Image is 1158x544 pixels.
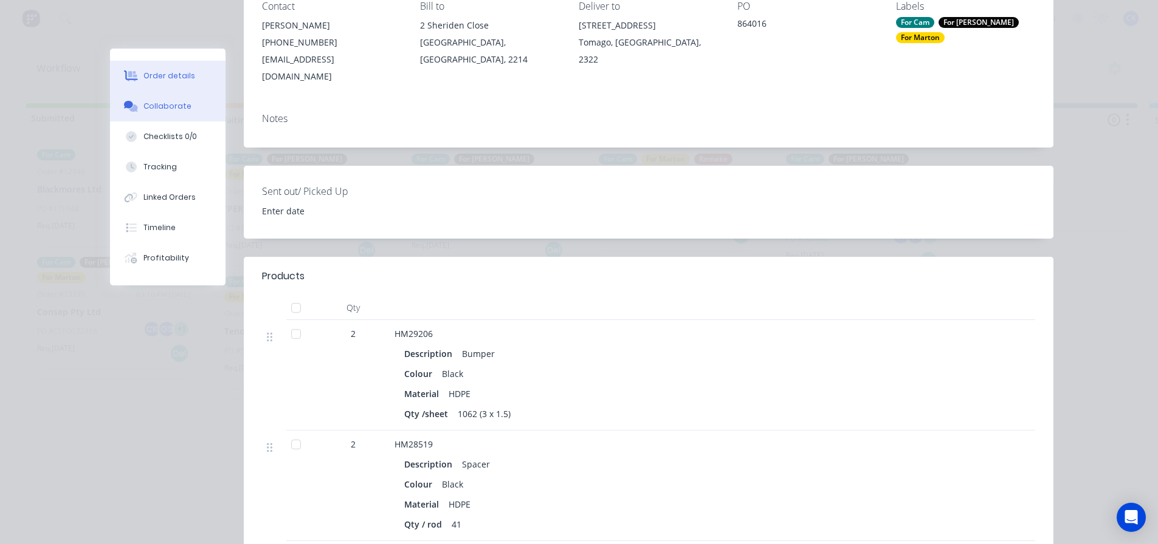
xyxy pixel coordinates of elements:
[420,1,559,12] div: Bill to
[404,385,444,403] div: Material
[404,345,457,362] div: Description
[262,269,305,284] div: Products
[143,161,177,172] div: Tracking
[404,365,437,382] div: Colour
[395,328,433,339] span: HM29206
[444,385,475,403] div: HDPE
[262,113,1035,124] div: Notes
[420,34,559,68] div: [GEOGRAPHIC_DATA], [GEOGRAPHIC_DATA], 2214
[404,495,444,513] div: Material
[262,34,401,51] div: [PHONE_NUMBER]
[404,475,437,493] div: Colour
[262,17,401,85] div: [PERSON_NAME][PHONE_NUMBER][EMAIL_ADDRESS][DOMAIN_NAME]
[579,1,718,12] div: Deliver to
[896,32,945,43] div: For Marton
[457,455,495,473] div: Spacer
[110,152,226,182] button: Tracking
[110,243,226,273] button: Profitability
[404,405,453,423] div: Qty /sheet
[351,327,356,340] span: 2
[262,1,401,12] div: Contact
[143,192,196,203] div: Linked Orders
[896,1,1035,12] div: Labels
[110,61,226,91] button: Order details
[579,34,718,68] div: Tomago, [GEOGRAPHIC_DATA], 2322
[437,475,468,493] div: Black
[351,438,356,450] span: 2
[317,296,390,320] div: Qty
[143,253,189,263] div: Profitability
[404,515,447,533] div: Qty / rod
[579,17,718,68] div: [STREET_ADDRESS]Tomago, [GEOGRAPHIC_DATA], 2322
[262,184,414,199] label: Sent out/ Picked Up
[143,101,191,112] div: Collaborate
[737,1,877,12] div: PO
[110,91,226,121] button: Collaborate
[395,438,433,450] span: HM28519
[420,17,559,68] div: 2 Sheriden Close[GEOGRAPHIC_DATA], [GEOGRAPHIC_DATA], 2214
[437,365,468,382] div: Black
[404,455,457,473] div: Description
[1117,503,1146,532] div: Open Intercom Messenger
[110,121,226,152] button: Checklists 0/0
[453,405,515,423] div: 1062 (3 x 1.5)
[262,51,401,85] div: [EMAIL_ADDRESS][DOMAIN_NAME]
[939,17,1019,28] div: For [PERSON_NAME]
[457,345,500,362] div: Bumper
[143,131,197,142] div: Checklists 0/0
[110,212,226,243] button: Timeline
[579,17,718,34] div: [STREET_ADDRESS]
[110,182,226,212] button: Linked Orders
[143,222,176,233] div: Timeline
[896,17,934,28] div: For Cam
[737,17,877,34] div: 864016
[143,70,195,81] div: Order details
[262,17,401,34] div: [PERSON_NAME]
[253,202,405,220] input: Enter date
[444,495,475,513] div: HDPE
[420,17,559,34] div: 2 Sheriden Close
[447,515,466,533] div: 41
